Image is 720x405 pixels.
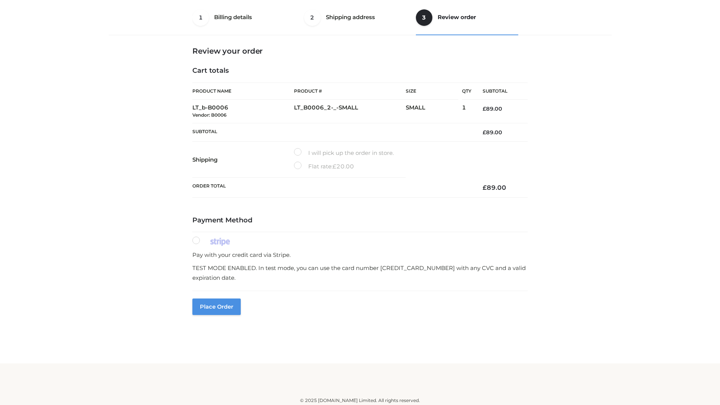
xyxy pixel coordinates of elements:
td: 1 [462,100,471,123]
label: Flat rate: [294,162,354,171]
p: Pay with your credit card via Stripe. [192,250,528,260]
td: SMALL [406,100,462,123]
h4: Cart totals [192,67,528,75]
th: Qty [462,82,471,100]
bdi: 89.00 [483,129,502,136]
th: Subtotal [192,123,471,141]
div: © 2025 [DOMAIN_NAME] Limited. All rights reserved. [111,397,609,404]
button: Place order [192,298,241,315]
p: TEST MODE ENABLED. In test mode, you can use the card number [CREDIT_CARD_NUMBER] with any CVC an... [192,263,528,282]
th: Product Name [192,82,294,100]
td: LT_b-B0006 [192,100,294,123]
label: I will pick up the order in store. [294,148,394,158]
small: Vendor: B0006 [192,112,226,118]
td: LT_B0006_2-_-SMALL [294,100,406,123]
bdi: 89.00 [483,184,506,191]
bdi: 89.00 [483,105,502,112]
th: Product # [294,82,406,100]
span: £ [483,105,486,112]
th: Order Total [192,178,471,198]
th: Subtotal [471,83,528,100]
h4: Payment Method [192,216,528,225]
h3: Review your order [192,46,528,55]
bdi: 20.00 [333,163,354,170]
th: Size [406,83,458,100]
th: Shipping [192,142,294,178]
span: £ [483,184,487,191]
span: £ [333,163,336,170]
span: £ [483,129,486,136]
